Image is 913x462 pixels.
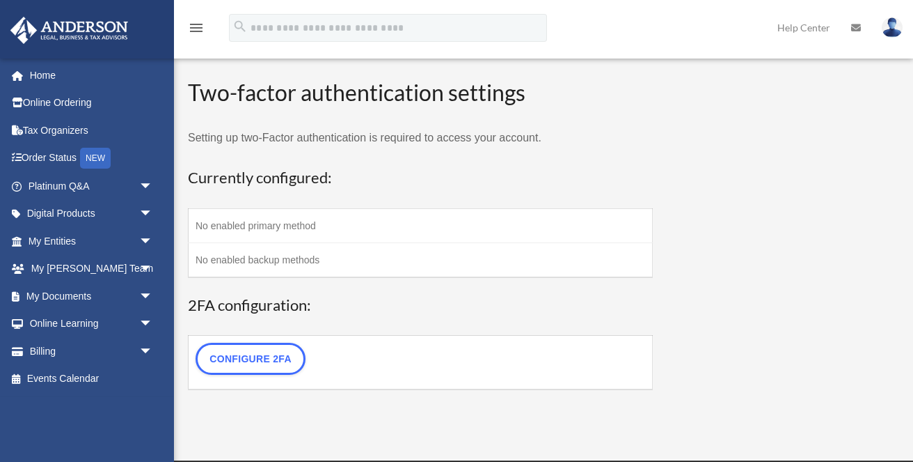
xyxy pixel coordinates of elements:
[139,200,167,229] span: arrow_drop_down
[10,172,174,200] a: Platinum Q&Aarrow_drop_down
[10,61,174,89] a: Home
[882,17,903,38] img: User Pic
[10,310,174,338] a: Online Learningarrow_drop_down
[189,242,653,277] td: No enabled backup methods
[6,17,132,44] img: Anderson Advisors Platinum Portal
[188,77,653,109] h2: Two-factor authentication settings
[10,365,174,393] a: Events Calendar
[189,208,653,242] td: No enabled primary method
[139,172,167,201] span: arrow_drop_down
[139,282,167,311] span: arrow_drop_down
[10,255,174,283] a: My [PERSON_NAME] Teamarrow_drop_down
[10,144,174,173] a: Order StatusNEW
[10,282,174,310] a: My Documentsarrow_drop_down
[10,89,174,117] a: Online Ordering
[139,227,167,256] span: arrow_drop_down
[139,337,167,366] span: arrow_drop_down
[188,167,653,189] h3: Currently configured:
[80,148,111,169] div: NEW
[188,24,205,36] a: menu
[188,128,653,148] p: Setting up two-Factor authentication is required to access your account.
[10,116,174,144] a: Tax Organizers
[10,200,174,228] a: Digital Productsarrow_drop_down
[139,255,167,284] span: arrow_drop_down
[232,19,248,34] i: search
[188,295,653,316] h3: 2FA configuration:
[10,337,174,365] a: Billingarrow_drop_down
[10,227,174,255] a: My Entitiesarrow_drop_down
[139,310,167,339] span: arrow_drop_down
[188,20,205,36] i: menu
[196,343,305,375] a: Configure 2FA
